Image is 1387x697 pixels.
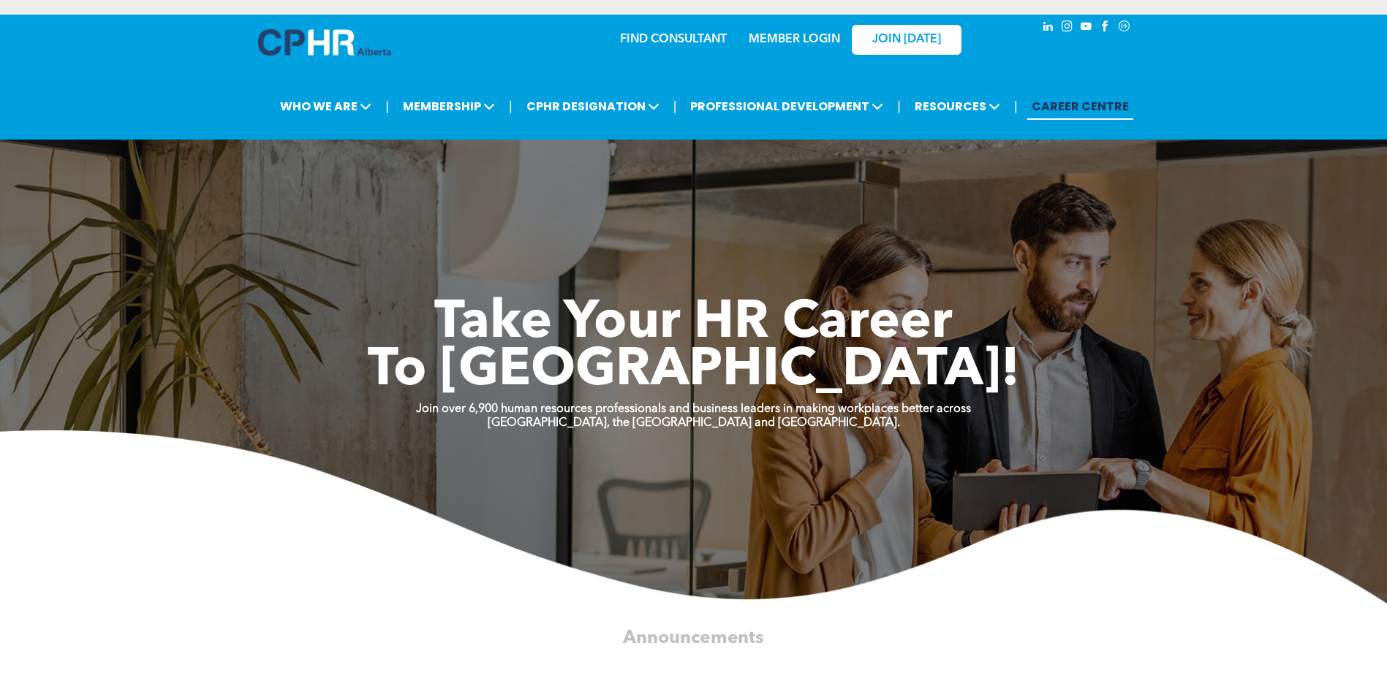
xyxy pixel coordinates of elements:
a: facebook [1097,18,1114,38]
span: MEMBERSHIP [398,93,499,120]
span: WHO WE ARE [276,93,376,120]
span: Take Your HR Career [434,297,953,350]
span: PROFESSIONAL DEVELOPMENT [686,93,888,120]
a: CAREER CENTRE [1027,93,1133,120]
span: CPHR DESIGNATION [522,93,664,120]
img: A blue and white logo for cp alberta [258,29,391,56]
li: | [1014,91,1018,121]
span: To [GEOGRAPHIC_DATA]! [368,345,1020,397]
li: | [897,91,901,121]
a: Social network [1116,18,1133,38]
li: | [509,91,513,121]
a: instagram [1059,18,1076,38]
li: | [673,91,677,121]
span: Announcements [623,629,763,647]
strong: Join over 6,900 human resources professionals and business leaders in making workplaces better ac... [416,403,971,415]
a: youtube [1078,18,1095,38]
strong: [GEOGRAPHIC_DATA], the [GEOGRAPHIC_DATA] and [GEOGRAPHIC_DATA]. [488,417,900,429]
span: RESOURCES [910,93,1005,120]
a: JOIN [DATE] [852,25,961,55]
a: linkedin [1040,18,1057,38]
a: FIND CONSULTANT [620,34,727,45]
li: | [385,91,389,121]
a: MEMBER LOGIN [749,34,840,45]
span: JOIN [DATE] [872,33,941,47]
